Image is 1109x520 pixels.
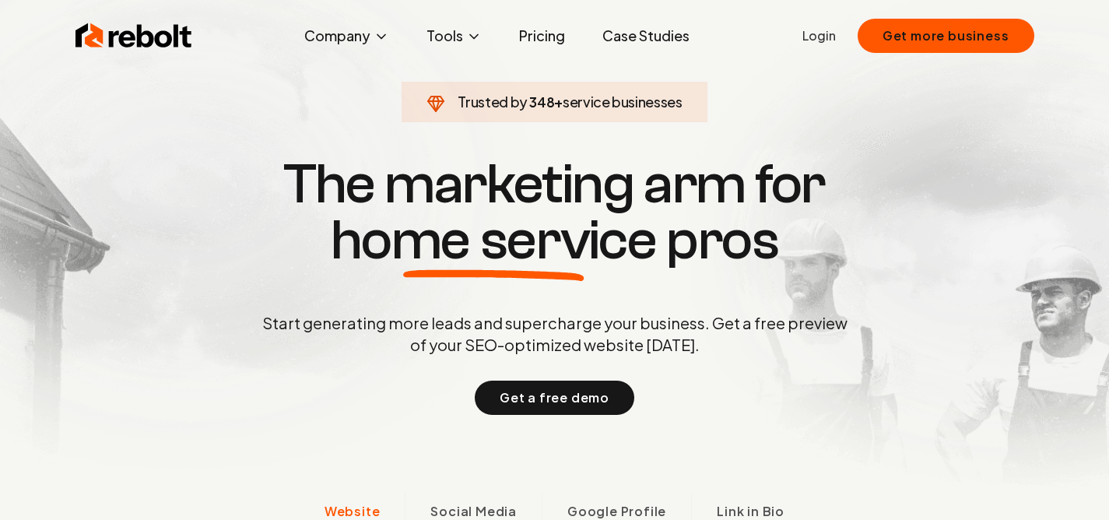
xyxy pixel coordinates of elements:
[458,93,527,111] span: Trusted by
[529,91,554,113] span: 348
[563,93,683,111] span: service businesses
[259,312,851,356] p: Start generating more leads and supercharge your business. Get a free preview of your SEO-optimiz...
[590,20,702,51] a: Case Studies
[414,20,494,51] button: Tools
[75,20,192,51] img: Rebolt Logo
[802,26,836,45] a: Login
[331,213,657,269] span: home service
[181,156,928,269] h1: The marketing arm for pros
[507,20,577,51] a: Pricing
[292,20,402,51] button: Company
[554,93,563,111] span: +
[858,19,1034,53] button: Get more business
[475,381,634,415] button: Get a free demo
